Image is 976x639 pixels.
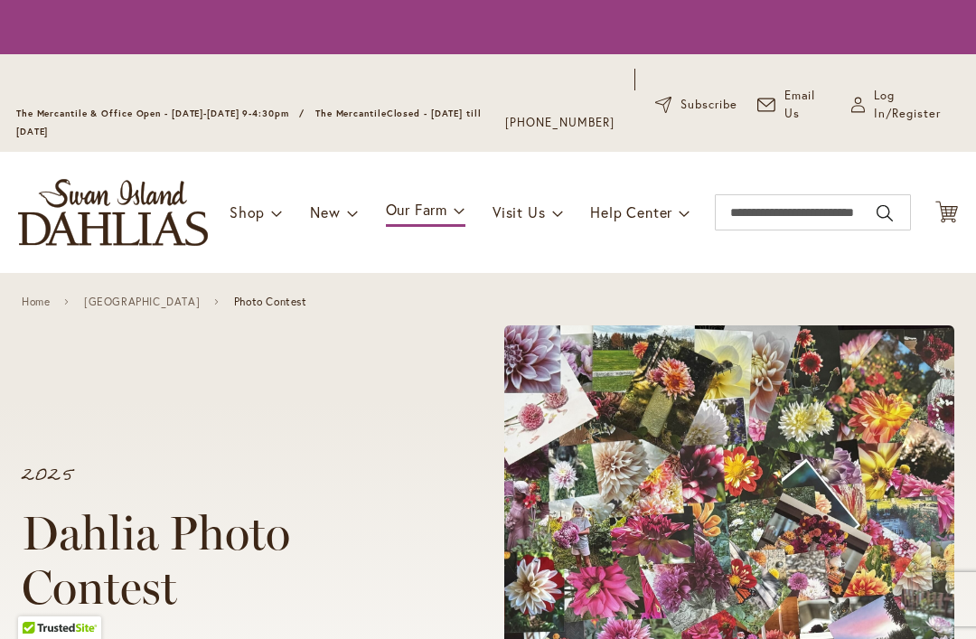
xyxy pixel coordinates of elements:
[22,296,50,308] a: Home
[757,87,831,123] a: Email Us
[310,202,340,221] span: New
[84,296,200,308] a: [GEOGRAPHIC_DATA]
[230,202,265,221] span: Shop
[505,114,615,132] a: [PHONE_NUMBER]
[18,179,208,246] a: store logo
[590,202,672,221] span: Help Center
[16,108,387,119] span: The Mercantile & Office Open - [DATE]-[DATE] 9-4:30pm / The Mercantile
[22,506,436,615] h1: Dahlia Photo Contest
[386,200,447,219] span: Our Farm
[680,96,737,114] span: Subscribe
[851,87,960,123] a: Log In/Register
[874,87,960,123] span: Log In/Register
[784,87,832,123] span: Email Us
[234,296,307,308] span: Photo Contest
[493,202,545,221] span: Visit Us
[877,199,893,228] button: Search
[22,466,436,484] p: 2025
[655,96,737,114] a: Subscribe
